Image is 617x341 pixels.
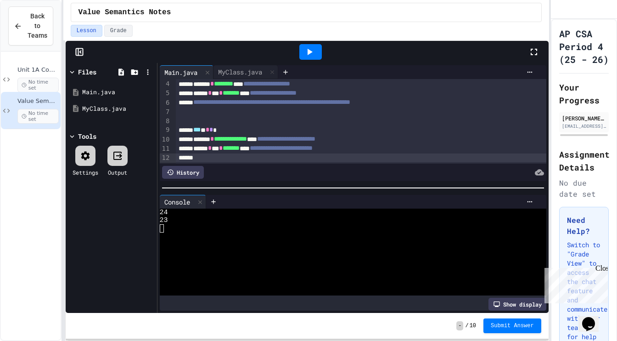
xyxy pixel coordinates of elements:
[17,97,59,105] span: Value Semantics Notes
[559,27,609,66] h1: AP CSA Period 4 (25 - 26)
[541,264,608,303] iframe: chat widget
[8,6,53,45] button: Back to Teams
[17,78,59,92] span: No time set
[491,322,534,330] span: Submit Answer
[28,11,47,40] span: Back to Teams
[160,144,171,153] div: 11
[160,216,168,224] span: 23
[160,125,171,135] div: 9
[160,80,171,89] div: 4
[82,88,154,97] div: Main.java
[213,65,278,79] div: MyClass.java
[562,114,606,122] div: [PERSON_NAME] [PERSON_NAME]
[71,25,102,37] button: Lesson
[4,4,63,58] div: Chat with us now!Close
[78,131,96,141] div: Tools
[160,163,171,172] div: 13
[483,318,541,333] button: Submit Answer
[213,67,267,77] div: MyClass.java
[160,197,195,207] div: Console
[160,209,168,216] span: 24
[160,195,206,209] div: Console
[456,321,463,330] span: -
[17,109,59,124] span: No time set
[82,104,154,114] div: MyClass.java
[160,117,171,126] div: 8
[104,25,133,37] button: Grade
[78,67,96,77] div: Files
[567,215,601,237] h3: Need Help?
[465,322,468,330] span: /
[160,98,171,108] div: 6
[559,177,609,199] div: No due date set
[108,168,127,176] div: Output
[73,168,98,176] div: Settings
[470,322,476,330] span: 10
[578,304,608,332] iframe: chat widget
[160,65,213,79] div: Main.java
[559,148,609,174] h2: Assignment Details
[160,89,171,98] div: 5
[17,66,59,74] span: Unit 1A Code Practice
[160,135,171,144] div: 10
[160,108,171,117] div: 7
[160,68,202,77] div: Main.java
[79,7,171,18] span: Value Semantics Notes
[562,123,606,130] div: [EMAIL_ADDRESS][PERSON_NAME][DOMAIN_NAME]
[488,298,546,311] div: Show display
[162,166,204,179] div: History
[559,81,609,107] h2: Your Progress
[160,153,171,163] div: 12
